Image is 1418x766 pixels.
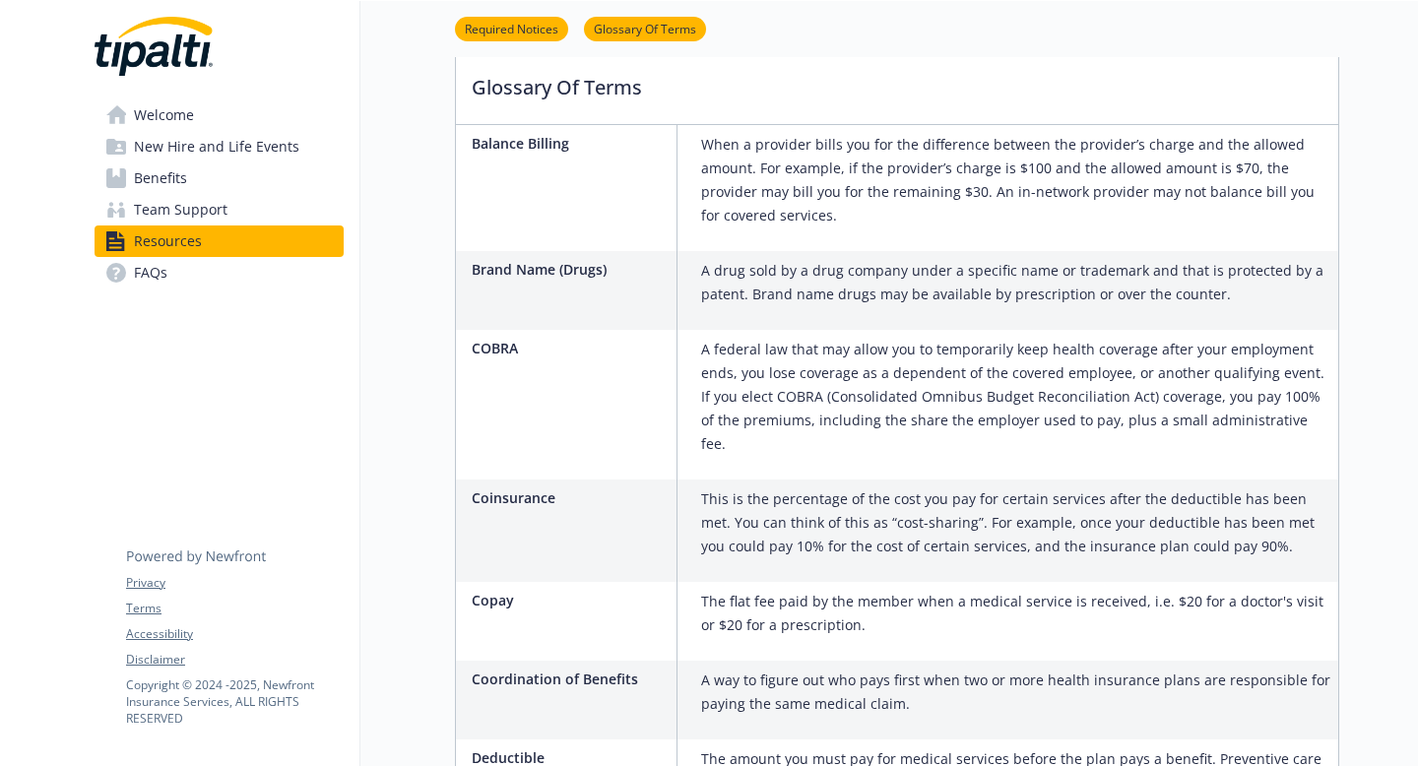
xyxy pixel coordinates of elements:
a: Glossary Of Terms [584,19,706,37]
span: Resources [134,225,202,257]
span: Benefits [134,162,187,194]
p: Copay [472,590,669,610]
span: FAQs [134,257,167,288]
p: A way to figure out who pays first when two or more health insurance plans are responsible for pa... [701,669,1330,716]
p: This is the percentage of the cost you pay for certain services after the deductible has been met... [701,487,1330,558]
p: COBRA [472,338,669,358]
p: Coordination of Benefits [472,669,669,689]
a: Disclaimer [126,651,343,669]
a: Terms [126,600,343,617]
a: FAQs [95,257,344,288]
a: Benefits [95,162,344,194]
a: Team Support [95,194,344,225]
a: New Hire and Life Events [95,131,344,162]
a: Accessibility [126,625,343,643]
span: Team Support [134,194,227,225]
p: Balance Billing [472,133,669,154]
span: Welcome [134,99,194,131]
p: Copyright © 2024 - 2025 , Newfront Insurance Services, ALL RIGHTS RESERVED [126,676,343,727]
p: Coinsurance [472,487,669,508]
p: The flat fee paid by the member when a medical service is received, i.e. $20 for a doctor's visit... [701,590,1330,637]
p: Brand Name (Drugs) [472,259,669,280]
span: New Hire and Life Events [134,131,299,162]
p: When a provider bills you for the difference between the provider’s charge and the allowed amount... [701,133,1330,227]
p: A drug sold by a drug company under a specific name or trademark and that is protected by a paten... [701,259,1330,306]
a: Welcome [95,99,344,131]
a: Privacy [126,574,343,592]
p: Glossary Of Terms [456,45,1338,118]
a: Required Notices [455,19,568,37]
a: Resources [95,225,344,257]
p: A federal law that may allow you to temporarily keep health coverage after your employment ends, ... [701,338,1330,456]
